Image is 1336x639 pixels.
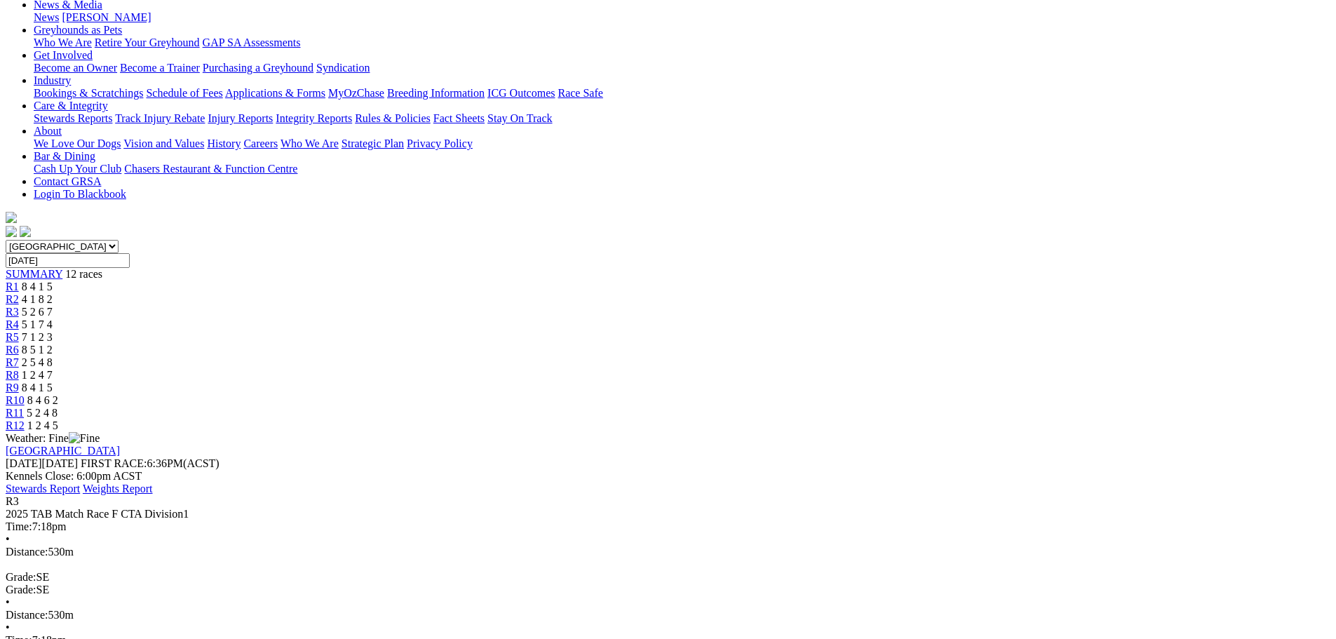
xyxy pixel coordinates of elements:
div: Kennels Close: 6:00pm ACST [6,470,1330,483]
a: R7 [6,356,19,368]
a: R8 [6,369,19,381]
a: Stewards Reports [34,112,112,124]
span: • [6,621,10,633]
a: News [34,11,59,23]
div: Industry [34,87,1330,100]
a: R2 [6,293,19,305]
a: [GEOGRAPHIC_DATA] [6,445,120,457]
a: Purchasing a Greyhound [203,62,313,74]
a: Applications & Forms [225,87,325,99]
a: Retire Your Greyhound [95,36,200,48]
a: GAP SA Assessments [203,36,301,48]
a: Cash Up Your Club [34,163,121,175]
img: twitter.svg [20,226,31,237]
a: Strategic Plan [342,137,404,149]
span: 5 2 4 8 [27,407,58,419]
a: Bar & Dining [34,150,95,162]
a: Track Injury Rebate [115,112,205,124]
a: R6 [6,344,19,356]
span: Time: [6,520,32,532]
a: Contact GRSA [34,175,101,187]
a: R4 [6,318,19,330]
a: About [34,125,62,137]
div: Care & Integrity [34,112,1330,125]
img: facebook.svg [6,226,17,237]
a: Get Involved [34,49,93,61]
a: R1 [6,281,19,292]
span: R11 [6,407,24,419]
a: R3 [6,306,19,318]
div: 7:18pm [6,520,1330,533]
span: 1 2 4 5 [27,419,58,431]
a: Syndication [316,62,370,74]
div: SE [6,571,1330,584]
span: R12 [6,419,25,431]
a: Integrity Reports [276,112,352,124]
span: 4 1 8 2 [22,293,53,305]
a: Schedule of Fees [146,87,222,99]
a: ICG Outcomes [487,87,555,99]
a: Chasers Restaurant & Function Centre [124,163,297,175]
span: Weather: Fine [6,432,100,444]
span: Grade: [6,571,36,583]
span: Grade: [6,584,36,596]
a: SUMMARY [6,268,62,280]
span: 1 2 4 7 [22,369,53,381]
div: 2025 TAB Match Race F CTA Division1 [6,508,1330,520]
img: Fine [69,432,100,445]
a: R10 [6,394,25,406]
span: 8 4 1 5 [22,382,53,394]
a: Become an Owner [34,62,117,74]
div: News & Media [34,11,1330,24]
span: R3 [6,495,19,507]
div: 530m [6,546,1330,558]
a: Industry [34,74,71,86]
a: R9 [6,382,19,394]
div: About [34,137,1330,150]
a: Bookings & Scratchings [34,87,143,99]
span: Distance: [6,546,48,558]
a: R5 [6,331,19,343]
a: We Love Our Dogs [34,137,121,149]
a: Greyhounds as Pets [34,24,122,36]
input: Select date [6,253,130,268]
a: Who We Are [34,36,92,48]
span: [DATE] [6,457,78,469]
span: 8 5 1 2 [22,344,53,356]
span: FIRST RACE: [81,457,147,469]
a: Weights Report [83,483,153,495]
a: Stewards Report [6,483,80,495]
span: 8 4 6 2 [27,394,58,406]
span: 5 1 7 4 [22,318,53,330]
div: SE [6,584,1330,596]
span: 5 2 6 7 [22,306,53,318]
a: Stay On Track [487,112,552,124]
a: Fact Sheets [433,112,485,124]
div: 530m [6,609,1330,621]
span: 6:36PM(ACST) [81,457,220,469]
a: Race Safe [558,87,602,99]
a: Careers [243,137,278,149]
a: History [207,137,241,149]
span: • [6,596,10,608]
a: Login To Blackbook [34,188,126,200]
div: Greyhounds as Pets [34,36,1330,49]
span: 2 5 4 8 [22,356,53,368]
div: Get Involved [34,62,1330,74]
a: Care & Integrity [34,100,108,112]
img: logo-grsa-white.png [6,212,17,223]
a: Rules & Policies [355,112,431,124]
a: Who We Are [281,137,339,149]
span: Distance: [6,609,48,621]
a: Become a Trainer [120,62,200,74]
span: • [6,533,10,545]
